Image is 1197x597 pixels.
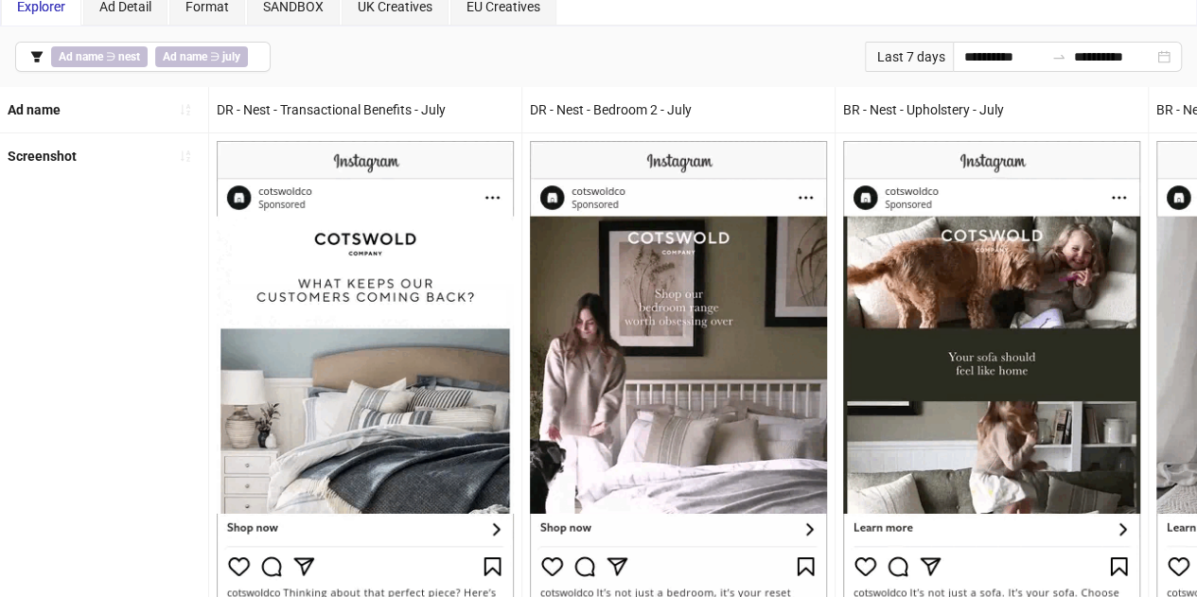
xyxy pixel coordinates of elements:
span: ∋ [155,46,248,67]
span: filter [30,50,44,63]
b: Ad name [59,50,103,63]
span: ∋ [51,46,148,67]
span: to [1051,49,1066,64]
div: DR - Nest - Bedroom 2 - July [522,87,835,132]
div: BR - Nest - Upholstery - July [836,87,1148,132]
b: Ad name [163,50,207,63]
b: july [222,50,240,63]
span: sort-ascending [179,103,192,116]
div: Last 7 days [865,42,953,72]
span: sort-ascending [179,149,192,163]
b: Ad name [8,102,61,117]
button: Ad name ∋ nestAd name ∋ july [15,42,271,72]
span: swap-right [1051,49,1066,64]
b: nest [118,50,140,63]
div: DR - Nest - Transactional Benefits - July [209,87,521,132]
b: Screenshot [8,149,77,164]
